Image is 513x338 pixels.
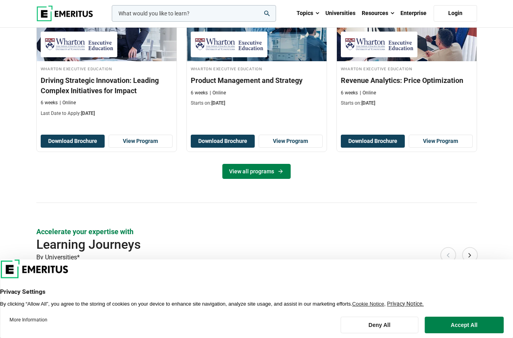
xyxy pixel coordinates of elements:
input: woocommerce-product-search-field-0 [112,5,276,22]
p: Starts on: [191,100,323,107]
h3: Product Management and Strategy [191,75,323,85]
p: Online [360,90,376,96]
a: View Program [409,135,473,148]
p: By Universities* [36,252,477,263]
h4: Wharton Executive Education [191,65,323,72]
a: Login [434,5,477,22]
span: [DATE] [81,111,95,116]
span: [DATE] [211,100,225,106]
button: Download Brochure [191,135,255,148]
p: Online [210,90,226,96]
p: Online [60,100,76,106]
img: Wharton Executive Education [45,36,113,53]
h4: Wharton Executive Education [341,65,473,72]
button: Previous [440,247,456,263]
img: Wharton Executive Education [195,36,263,53]
a: View Program [259,135,323,148]
h4: Wharton Executive Education [41,65,173,72]
p: Starts on: [341,100,473,107]
a: View Program [109,135,173,148]
p: Accelerate your expertise with [36,227,477,237]
h2: Learning Journeys [36,237,433,252]
p: 6 weeks [341,90,358,96]
h3: Driving Strategic Innovation: Leading Complex Initiatives for Impact [41,75,173,95]
button: Download Brochure [41,135,105,148]
p: Last Date to Apply: [41,110,173,117]
p: 6 weeks [41,100,58,106]
a: View all programs [222,164,291,179]
img: Wharton Executive Education [345,36,413,53]
span: [DATE] [361,100,375,106]
p: 6 weeks [191,90,208,96]
button: Download Brochure [341,135,405,148]
button: Next [462,247,478,263]
h3: Revenue Analytics: Price Optimization [341,75,473,85]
